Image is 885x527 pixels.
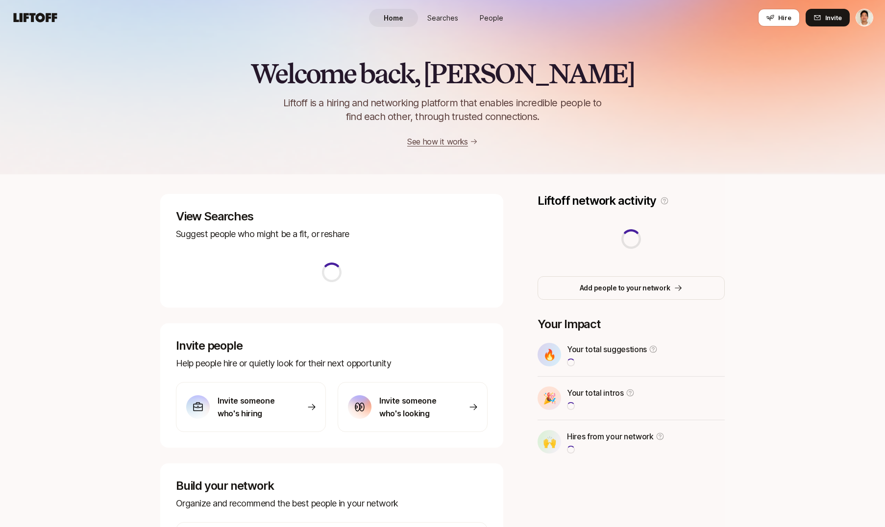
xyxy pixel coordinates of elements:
[250,59,634,88] h2: Welcome back, [PERSON_NAME]
[480,13,503,23] span: People
[778,13,791,23] span: Hire
[467,9,516,27] a: People
[567,430,654,443] p: Hires from your network
[176,479,488,493] p: Build your network
[384,13,403,23] span: Home
[825,13,842,23] span: Invite
[538,276,725,300] button: Add people to your network
[758,9,800,26] button: Hire
[176,227,488,241] p: Suggest people who might be a fit, or reshare
[379,394,448,420] p: Invite someone who's looking
[538,317,725,331] p: Your Impact
[580,282,670,294] p: Add people to your network
[538,430,561,454] div: 🙌
[856,9,873,26] img: Jeremy Chen
[267,96,618,123] p: Liftoff is a hiring and networking platform that enables incredible people to find each other, th...
[427,13,458,23] span: Searches
[176,339,488,353] p: Invite people
[806,9,850,26] button: Invite
[176,210,488,223] p: View Searches
[176,497,488,510] p: Organize and recommend the best people in your network
[369,9,418,27] a: Home
[407,137,468,146] a: See how it works
[567,343,647,356] p: Your total suggestions
[538,386,561,410] div: 🎉
[176,357,488,370] p: Help people hire or quietly look for their next opportunity
[567,386,624,399] p: Your total intros
[218,394,286,420] p: Invite someone who's hiring
[538,343,561,366] div: 🔥
[418,9,467,27] a: Searches
[538,194,656,208] p: Liftoff network activity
